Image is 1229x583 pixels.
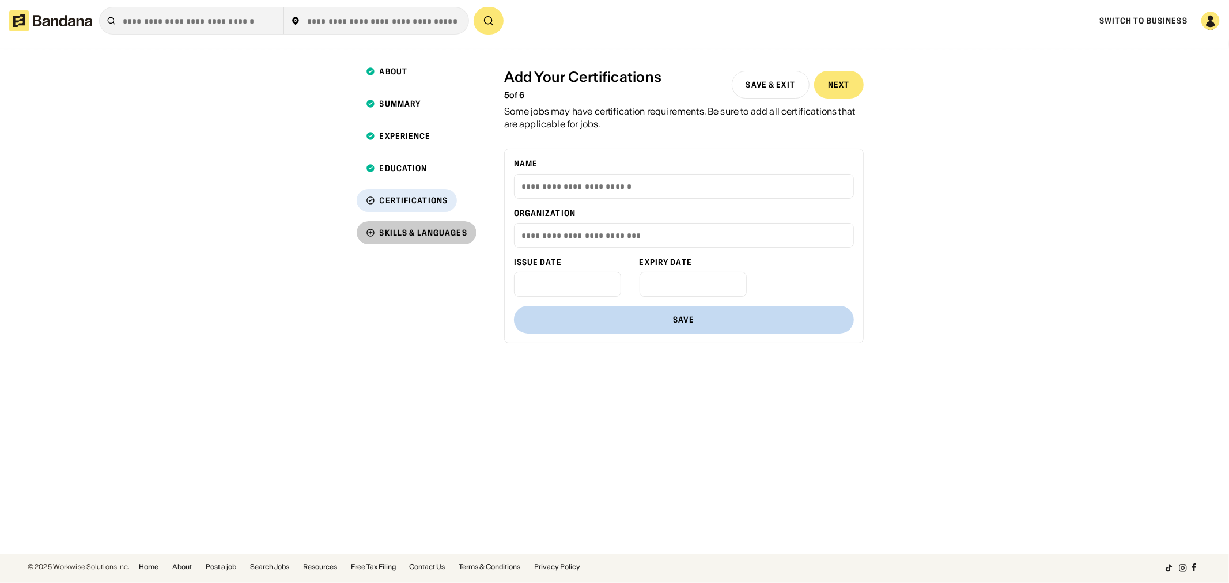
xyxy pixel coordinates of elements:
a: About [172,563,192,570]
img: Bandana logotype [9,10,92,31]
div: 5 of 6 [504,90,662,100]
a: Contact Us [410,563,445,570]
a: Summary [357,92,477,115]
div: Add Your Certifications [504,69,662,86]
a: Experience [357,124,477,147]
div: Save [673,316,694,324]
div: Some jobs may have certification requirements. Be sure to add all certifications that are applica... [504,105,864,131]
div: Certifications [380,196,448,205]
div: Organization [514,208,854,218]
div: Save & Exit [746,81,795,89]
a: Post a job [206,563,236,570]
div: About [380,67,408,75]
div: Expiry Date [640,257,747,267]
div: Issue Date [514,257,621,267]
a: Home [139,563,158,570]
div: Name [514,158,854,169]
a: Certifications [357,189,477,212]
a: About [357,60,477,83]
a: Switch to Business [1099,16,1188,26]
div: Next [828,81,849,89]
div: Summary [380,100,421,108]
a: Privacy Policy [535,563,581,570]
div: Skills & Languages [380,229,467,237]
a: Resources [303,563,337,570]
a: Skills & Languages [357,221,477,244]
div: © 2025 Workwise Solutions Inc. [28,563,130,570]
a: Free Tax Filing [351,563,396,570]
a: Search Jobs [250,563,289,570]
div: Education [380,164,428,172]
a: Terms & Conditions [459,563,521,570]
a: Education [357,157,477,180]
div: Experience [380,132,431,140]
